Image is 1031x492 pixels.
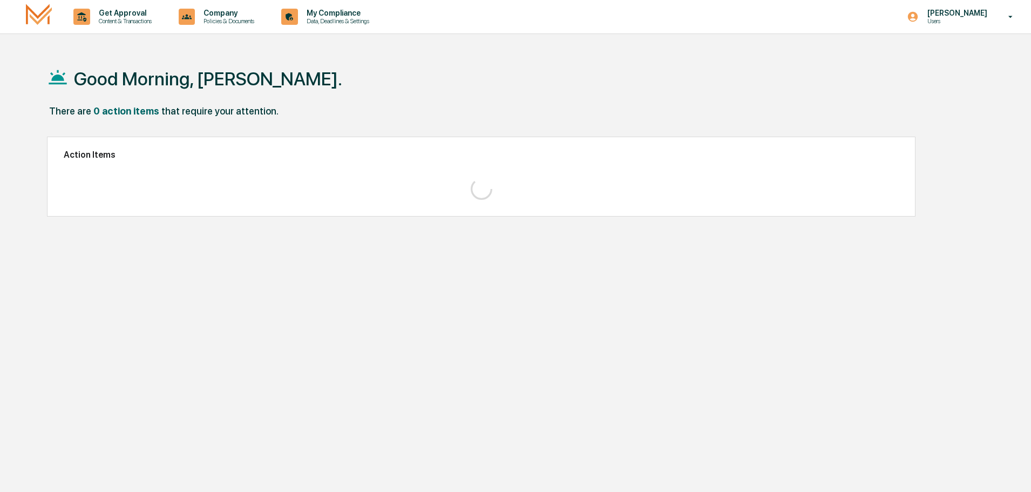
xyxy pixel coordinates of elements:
[26,4,52,29] img: logo
[90,9,157,17] p: Get Approval
[74,68,342,90] h1: Good Morning, [PERSON_NAME].
[161,105,279,117] div: that require your attention.
[93,105,159,117] div: 0 action items
[195,9,260,17] p: Company
[298,17,375,25] p: Data, Deadlines & Settings
[298,9,375,17] p: My Compliance
[919,9,993,17] p: [PERSON_NAME]
[64,150,899,160] h2: Action Items
[49,105,91,117] div: There are
[90,17,157,25] p: Content & Transactions
[195,17,260,25] p: Policies & Documents
[919,17,993,25] p: Users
